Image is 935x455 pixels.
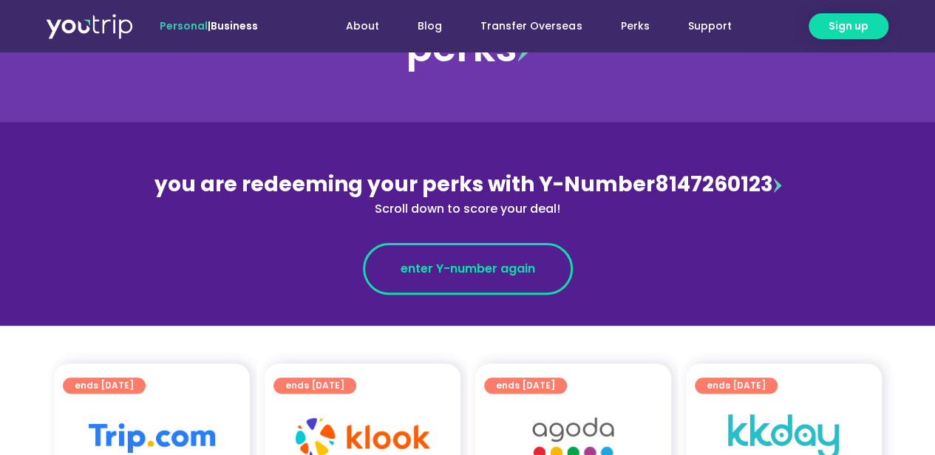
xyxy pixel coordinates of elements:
span: ends [DATE] [285,377,344,394]
a: ends [DATE] [273,377,356,394]
span: ends [DATE] [707,377,766,394]
a: ends [DATE] [484,377,567,394]
a: Sign up [809,13,888,39]
a: Blog [398,13,461,40]
span: enter Y-number again [401,260,535,278]
div: 8147260123 [147,169,789,218]
a: Transfer Overseas [461,13,601,40]
nav: Menu [298,13,750,40]
span: you are redeeming your perks with Y-Number [154,170,655,199]
span: | [160,18,258,33]
span: Sign up [829,18,868,34]
span: ends [DATE] [496,377,555,394]
div: Scroll down to score your deal! [147,200,789,218]
a: Perks [601,13,668,40]
a: ends [DATE] [63,377,146,394]
span: Personal [160,18,208,33]
a: Business [211,18,258,33]
a: ends [DATE] [695,377,778,394]
a: Support [668,13,750,40]
a: About [327,13,398,40]
a: enter Y-number again [363,243,573,295]
span: ends [DATE] [75,377,134,394]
